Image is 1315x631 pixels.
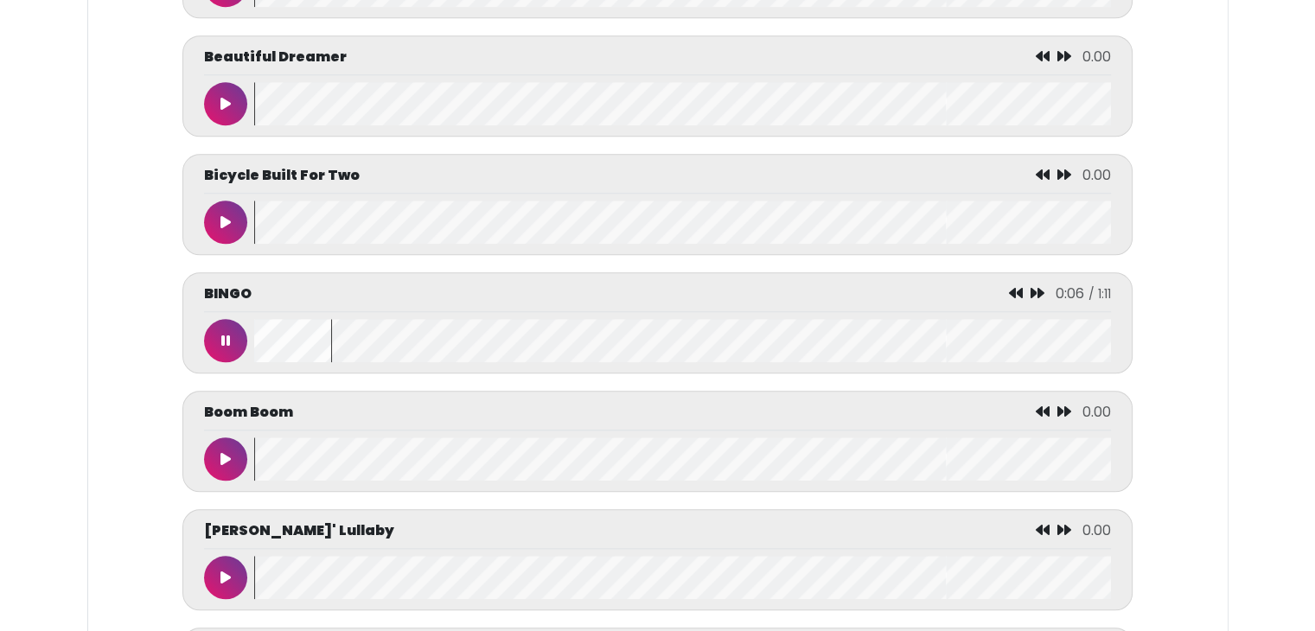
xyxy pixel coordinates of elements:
p: BINGO [204,284,252,304]
p: Bicycle Built For Two [204,165,360,186]
p: [PERSON_NAME]' Lullaby [204,520,394,541]
p: Boom Boom [204,402,293,423]
span: 0.00 [1082,402,1111,422]
span: 0.00 [1082,520,1111,540]
span: / 1:11 [1088,285,1111,303]
p: Beautiful Dreamer [204,47,347,67]
span: 0.00 [1082,165,1111,185]
span: 0:06 [1056,284,1084,303]
span: 0.00 [1082,47,1111,67]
